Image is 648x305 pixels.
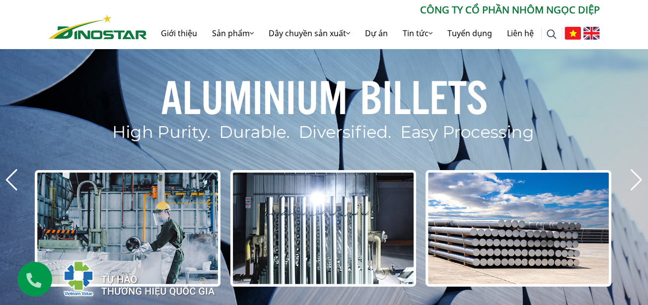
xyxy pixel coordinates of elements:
img: Tiếng Việt [565,27,581,40]
a: Liên hệ [500,17,541,49]
a: Nhôm Dinostar [49,12,147,39]
a: Tin tức [395,17,440,49]
img: search [547,29,557,39]
a: Sản phẩm [205,17,261,49]
img: English [583,27,600,40]
div: Previous slide [5,169,18,191]
a: Giới thiệu [153,17,205,49]
div: Next slide [630,169,643,191]
a: Dây chuyền sản xuất [261,17,358,49]
a: Dự án [358,17,395,49]
img: Nhôm Dinostar [49,14,147,39]
p: CÔNG TY CỔ PHẦN NHÔM NGỌC DIỆP [147,2,600,17]
a: Tuyển dụng [440,17,500,49]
